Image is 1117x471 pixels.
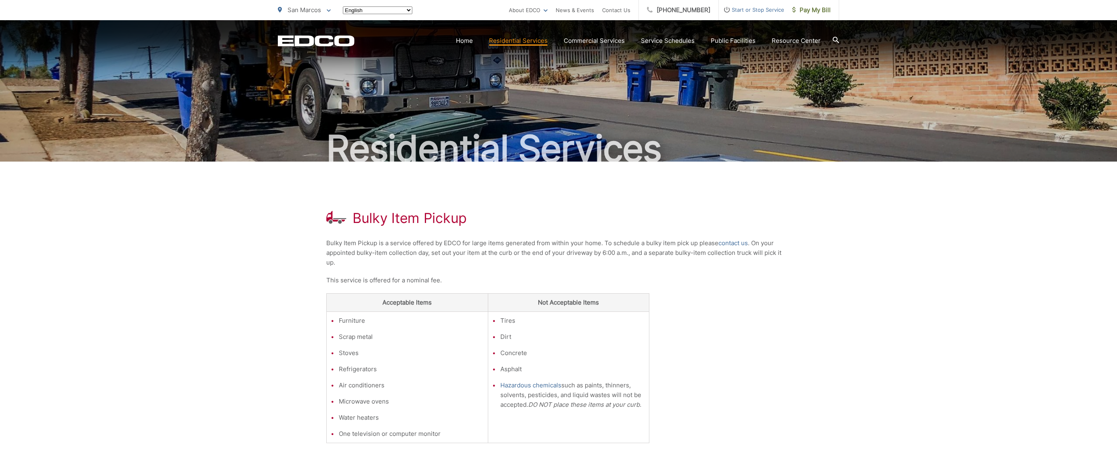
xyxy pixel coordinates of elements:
[382,299,432,306] strong: Acceptable Items
[339,397,484,406] li: Microwave ovens
[326,275,791,285] p: This service is offered for a nominal fee.
[556,5,594,15] a: News & Events
[339,332,484,342] li: Scrap metal
[641,36,695,46] a: Service Schedules
[500,381,645,410] li: such as paints, thinners, solvents, pesticides, and liquid wastes will not be accepted.
[339,381,484,390] li: Air conditioners
[564,36,625,46] a: Commercial Services
[278,35,355,46] a: EDCD logo. Return to the homepage.
[500,381,561,390] a: Hazardous chemicals
[500,348,645,358] li: Concrete
[528,401,641,408] em: DO NOT place these items at your curb.
[772,36,821,46] a: Resource Center
[602,5,630,15] a: Contact Us
[538,299,599,306] strong: Not Acceptable Items
[278,128,839,169] h2: Residential Services
[339,316,484,326] li: Furniture
[326,238,791,267] p: Bulky Item Pickup is a service offered by EDCO for large items generated from within your home. T...
[456,36,473,46] a: Home
[339,429,484,439] li: One television or computer monitor
[500,364,645,374] li: Asphalt
[500,316,645,326] li: Tires
[509,5,548,15] a: About EDCO
[288,6,321,14] span: San Marcos
[353,210,467,226] h1: Bulky Item Pickup
[339,364,484,374] li: Refrigerators
[718,238,748,248] a: contact us
[711,36,756,46] a: Public Facilities
[339,413,484,423] li: Water heaters
[500,332,645,342] li: Dirt
[792,5,831,15] span: Pay My Bill
[339,348,484,358] li: Stoves
[489,36,548,46] a: Residential Services
[343,6,412,14] select: Select a language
